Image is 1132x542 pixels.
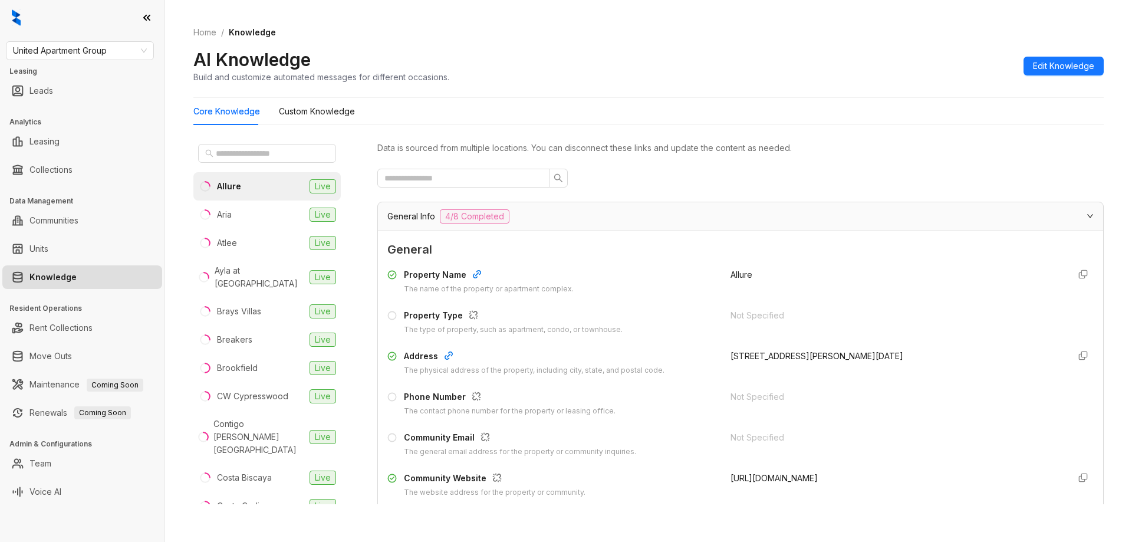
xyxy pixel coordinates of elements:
[9,66,164,77] h3: Leasing
[377,142,1104,155] div: Data is sourced from multiple locations. You can disconnect these links and update the content as...
[217,333,252,346] div: Breakers
[217,305,261,318] div: Brays Villas
[2,209,162,232] li: Communities
[404,487,585,498] div: The website address for the property or community.
[193,71,449,83] div: Build and customize automated messages for different occasions.
[404,268,574,284] div: Property Name
[310,208,336,222] span: Live
[378,202,1103,231] div: General Info4/8 Completed
[730,390,1059,403] div: Not Specified
[404,350,664,365] div: Address
[217,500,264,513] div: Costa Cadiz
[310,333,336,347] span: Live
[205,149,213,157] span: search
[2,79,162,103] li: Leads
[310,389,336,403] span: Live
[1087,212,1094,219] span: expanded
[29,265,77,289] a: Knowledge
[730,350,1059,363] div: [STREET_ADDRESS][PERSON_NAME][DATE]
[2,237,162,261] li: Units
[730,309,1059,322] div: Not Specified
[215,264,305,290] div: Ayla at [GEOGRAPHIC_DATA]
[440,209,509,224] span: 4/8 Completed
[404,284,574,295] div: The name of the property or apartment complex.
[12,9,21,26] img: logo
[13,42,147,60] span: United Apartment Group
[9,117,164,127] h3: Analytics
[310,471,336,485] span: Live
[404,390,616,406] div: Phone Number
[404,324,623,336] div: The type of property, such as apartment, condo, or townhouse.
[29,452,51,475] a: Team
[404,446,636,458] div: The general email address for the property or community inquiries.
[217,390,288,403] div: CW Cypresswood
[730,270,752,280] span: Allure
[29,316,93,340] a: Rent Collections
[29,344,72,368] a: Move Outs
[29,480,61,504] a: Voice AI
[404,431,636,446] div: Community Email
[229,27,276,37] span: Knowledge
[217,180,241,193] div: Allure
[217,362,258,375] div: Brookfield
[9,196,164,206] h3: Data Management
[217,208,232,221] div: Aria
[2,158,162,182] li: Collections
[29,237,48,261] a: Units
[29,79,53,103] a: Leads
[217,236,237,249] div: Atlee
[404,472,585,487] div: Community Website
[74,406,131,419] span: Coming Soon
[554,173,563,183] span: search
[221,26,224,39] li: /
[1024,57,1104,75] button: Edit Knowledge
[310,236,336,250] span: Live
[387,241,1094,259] span: General
[191,26,219,39] a: Home
[2,480,162,504] li: Voice AI
[217,471,272,484] div: Costa Biscaya
[2,452,162,475] li: Team
[2,401,162,425] li: Renewals
[310,430,336,444] span: Live
[2,344,162,368] li: Move Outs
[87,379,143,392] span: Coming Soon
[1033,60,1094,73] span: Edit Knowledge
[310,361,336,375] span: Live
[2,130,162,153] li: Leasing
[29,130,60,153] a: Leasing
[404,406,616,417] div: The contact phone number for the property or leasing office.
[29,158,73,182] a: Collections
[193,105,260,118] div: Core Knowledge
[730,431,1059,444] div: Not Specified
[404,309,623,324] div: Property Type
[193,48,311,71] h2: AI Knowledge
[730,473,818,483] span: [URL][DOMAIN_NAME]
[310,304,336,318] span: Live
[2,316,162,340] li: Rent Collections
[404,365,664,376] div: The physical address of the property, including city, state, and postal code.
[310,499,336,513] span: Live
[2,373,162,396] li: Maintenance
[29,401,131,425] a: RenewalsComing Soon
[9,439,164,449] h3: Admin & Configurations
[2,265,162,289] li: Knowledge
[9,303,164,314] h3: Resident Operations
[310,270,336,284] span: Live
[387,210,435,223] span: General Info
[213,418,305,456] div: Contigo [PERSON_NAME][GEOGRAPHIC_DATA]
[310,179,336,193] span: Live
[29,209,78,232] a: Communities
[279,105,355,118] div: Custom Knowledge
